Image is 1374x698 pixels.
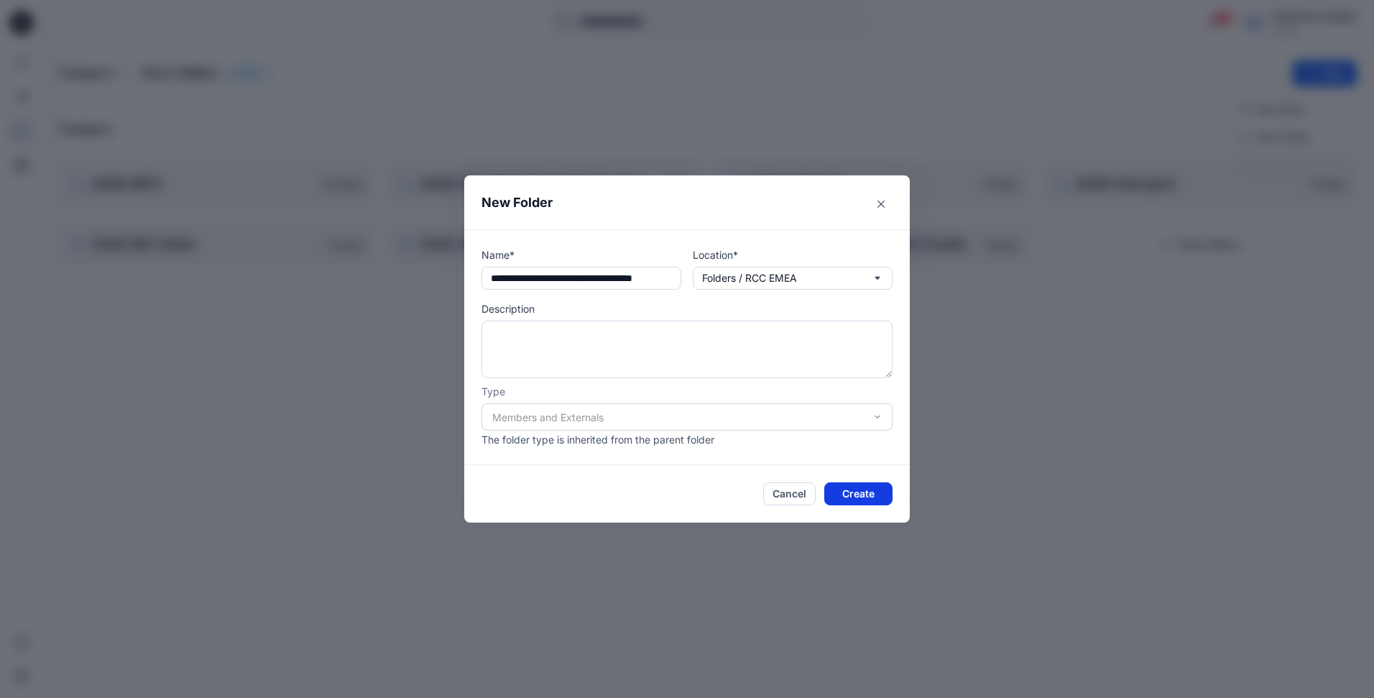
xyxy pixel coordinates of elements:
button: Folders / RCC EMEA [693,267,893,290]
p: Type [481,384,893,399]
header: New Folder [464,175,910,229]
p: Name* [481,247,681,262]
button: Cancel [763,482,816,505]
button: Close [870,193,893,216]
p: Location* [693,247,893,262]
p: Description [481,301,893,316]
button: Create [824,482,893,505]
p: Folders / RCC EMEA [702,270,797,286]
p: The folder type is inherited from the parent folder [481,432,893,447]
